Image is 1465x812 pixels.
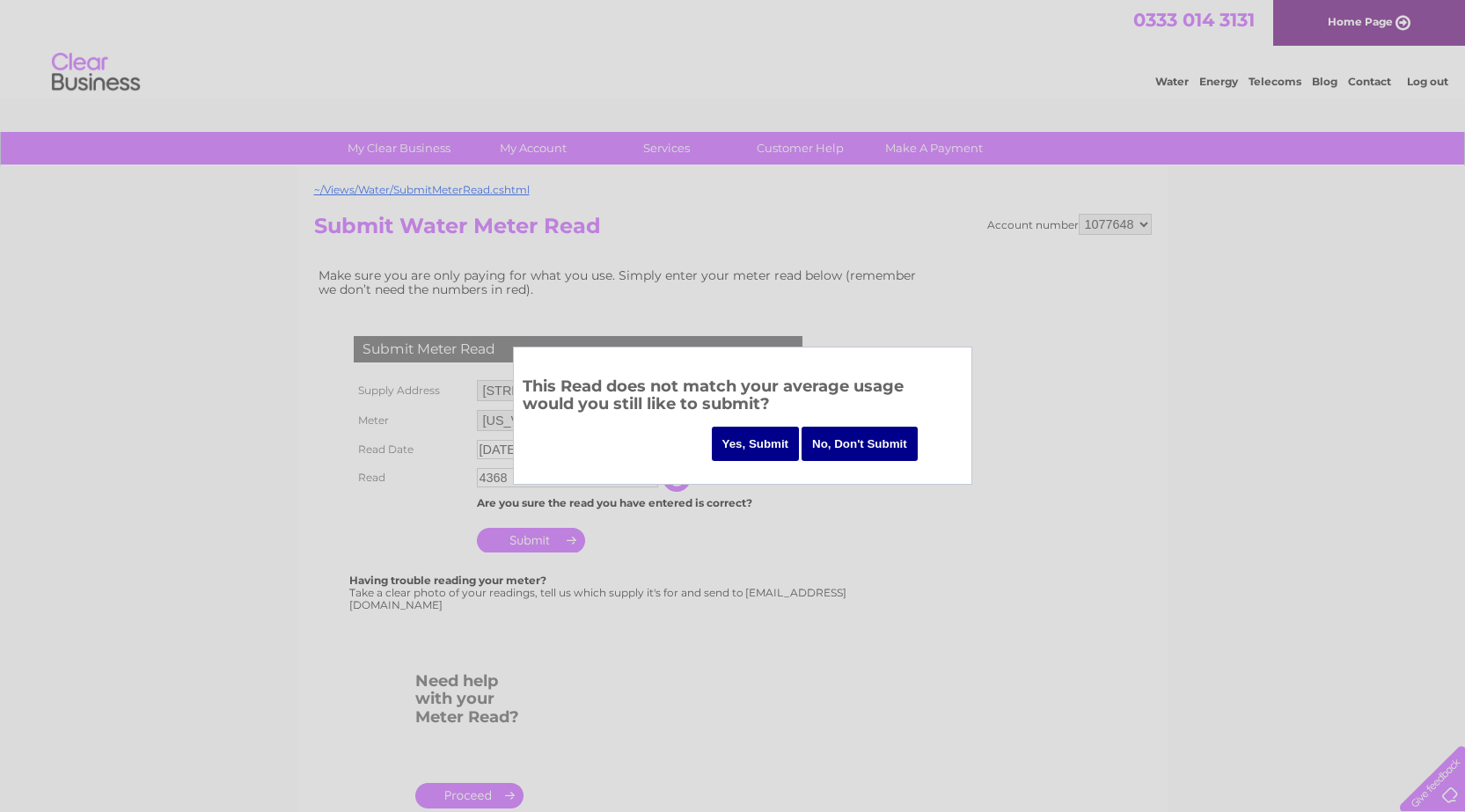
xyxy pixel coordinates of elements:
[1348,75,1391,88] a: Contact
[1155,75,1189,88] a: Water
[802,427,918,461] input: No, Don't Submit
[51,46,141,99] img: logo.png
[1133,9,1255,31] a: 0333 014 3131
[1199,75,1238,88] a: Energy
[1407,75,1448,88] a: Log out
[1249,75,1301,88] a: Telecoms
[712,427,800,461] input: Yes, Submit
[318,10,1149,85] div: Clear Business is a trading name of Verastar Limited (registered in [GEOGRAPHIC_DATA] No. 3667643...
[523,374,963,422] h3: This Read does not match your average usage would you still like to submit?
[1312,75,1337,88] a: Blog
